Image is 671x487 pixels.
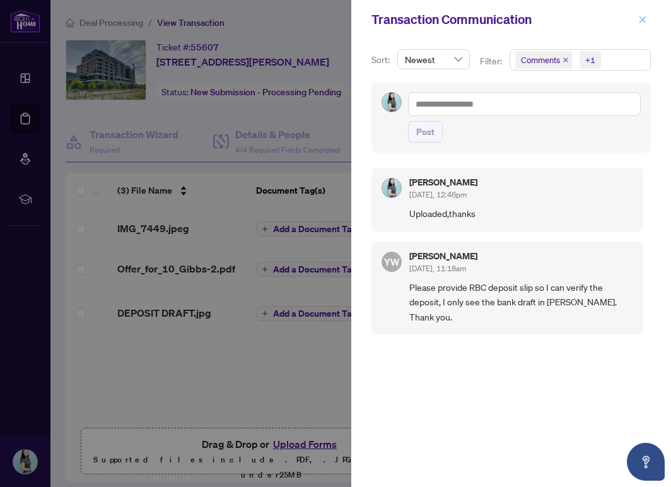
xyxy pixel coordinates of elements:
span: close [563,57,569,63]
div: +1 [585,54,595,66]
span: Newest [405,50,462,69]
span: [DATE], 11:18am [409,264,466,273]
img: Profile Icon [382,179,401,197]
h5: [PERSON_NAME] [409,178,477,187]
span: Comments [521,54,560,66]
img: Profile Icon [382,93,401,112]
span: YW [384,254,400,269]
span: Comments [515,51,572,69]
span: [DATE], 12:46pm [409,190,467,199]
span: close [638,15,647,24]
span: Uploaded,thanks [409,206,633,221]
p: Filter: [480,54,504,68]
p: Sort: [371,53,392,67]
div: Transaction Communication [371,10,634,29]
h5: [PERSON_NAME] [409,252,477,261]
button: Open asap [627,443,665,481]
button: Post [408,121,443,143]
span: Please provide RBC deposit slip so I can verify the deposit, I only see the bank draft in [PERSON... [409,280,633,324]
